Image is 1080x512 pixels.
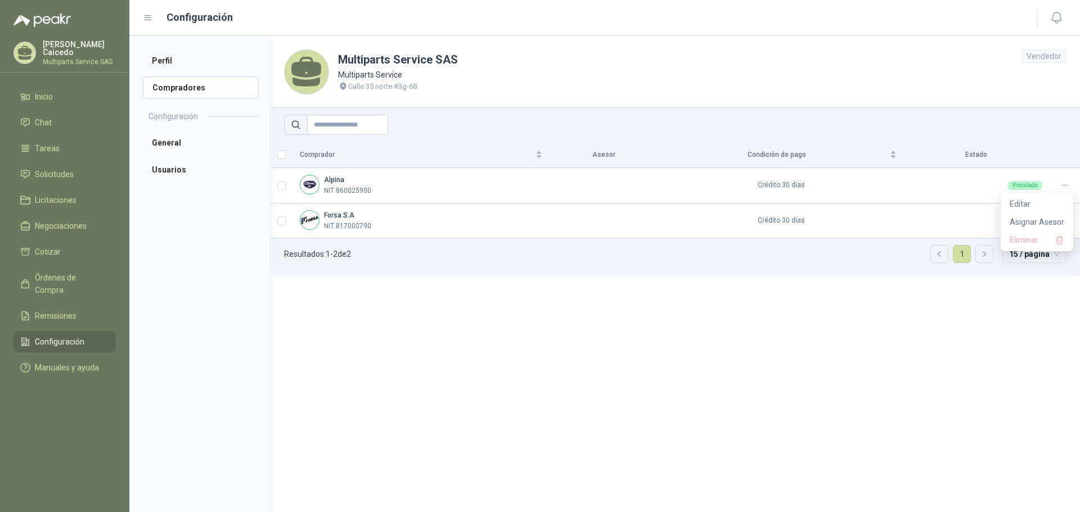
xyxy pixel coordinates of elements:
[35,116,52,129] span: Chat
[13,215,116,237] a: Negociaciones
[13,13,71,27] img: Logo peakr
[13,138,116,159] a: Tareas
[1002,245,1066,263] div: tamaño de página
[338,69,458,81] p: Multiparts Service
[976,246,993,262] button: right
[659,168,903,203] td: Crédito 30 días
[13,267,116,301] a: Órdenes de Compra
[13,305,116,327] a: Remisiones
[324,176,344,184] b: Alpina
[143,132,259,154] a: General
[324,221,371,232] p: NIT 817000790
[35,220,87,232] span: Negociaciones
[35,194,76,206] span: Licitaciones
[300,149,533,160] span: Comprador
[13,164,116,185] a: Solicitudes
[348,81,417,92] p: Calle 35 norte #3g-68
[666,149,888,160] span: Condición de pago
[549,142,659,168] th: Asesor
[43,40,116,56] p: [PERSON_NAME] Caicedo
[659,203,903,239] td: Crédito 30 días
[166,10,233,25] h1: Configuración
[1010,198,1064,210] span: Editar
[13,241,116,262] a: Cotizar
[953,245,971,263] li: 1
[143,158,259,181] a: Usuarios
[936,251,943,257] span: left
[35,361,99,374] span: Manuales y ayuda
[953,246,970,262] a: 1
[338,51,458,69] h1: Multiparts Service SAS
[13,357,116,378] a: Manuales y ayuda
[1007,181,1042,190] div: Vinculado
[43,58,116,65] p: Multiparts Service SAS
[143,49,259,72] a: Perfil
[1010,234,1055,246] span: Eliminar
[143,76,259,99] a: Compradores
[324,185,371,196] p: NIT 860025900
[35,271,105,296] span: Órdenes de Compra
[35,90,53,103] span: Inicio
[1009,246,1060,262] span: 15 / página
[35,142,60,155] span: Tareas
[293,142,549,168] th: Comprador
[13,189,116,211] a: Licitaciones
[13,86,116,107] a: Inicio
[35,168,74,180] span: Solicitudes
[981,251,988,257] span: right
[300,211,319,229] img: Company Logo
[35,310,76,322] span: Remisiones
[1021,49,1066,63] div: Vendedor
[35,336,84,348] span: Configuración
[324,211,354,219] b: Forsa S.A
[148,110,198,123] h2: Configuración
[284,250,351,258] p: Resultados: 1 - 2 de 2
[1010,216,1064,228] span: Asignar Asesor
[931,246,948,262] button: left
[975,245,993,263] li: Página siguiente
[659,142,903,168] th: Condición de pago
[35,246,61,258] span: Cotizar
[13,331,116,352] a: Configuración
[930,245,948,263] li: Página anterior
[300,175,319,194] img: Company Logo
[13,112,116,133] a: Chat
[903,142,1049,168] th: Estado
